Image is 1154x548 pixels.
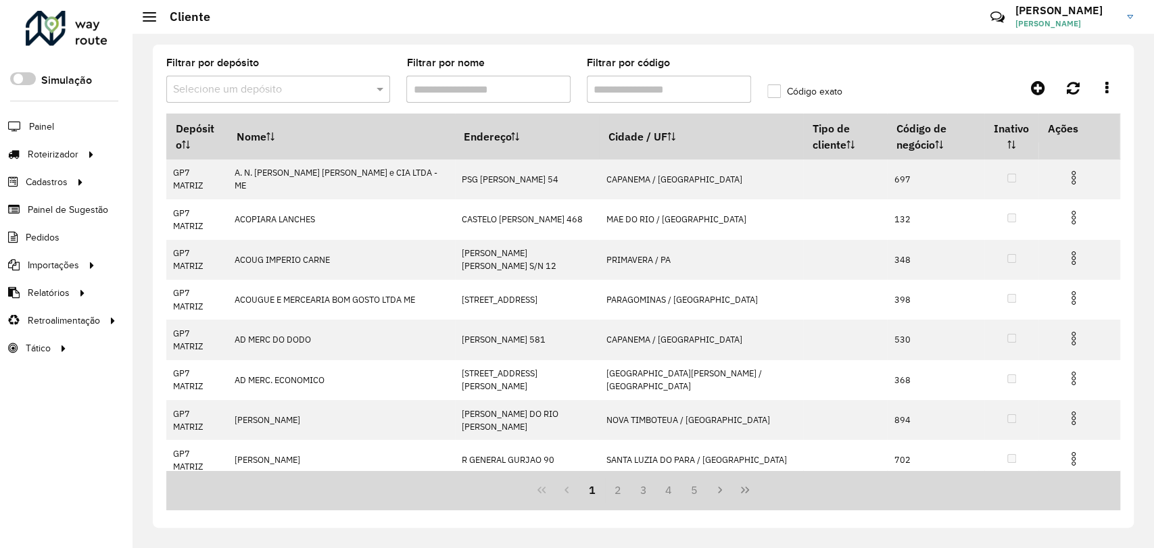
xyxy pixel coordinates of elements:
td: [PERSON_NAME] DO RIO [PERSON_NAME] [455,400,599,440]
td: CAPANEMA / [GEOGRAPHIC_DATA] [599,320,803,359]
td: NOVA TIMBOTEUA / [GEOGRAPHIC_DATA] [599,400,803,440]
td: R GENERAL GURJAO 90 [455,440,599,480]
td: [PERSON_NAME] [228,440,455,480]
th: Tipo de cliente [803,114,887,159]
span: Retroalimentação [28,314,100,328]
label: Filtrar por nome [406,55,484,71]
td: MAE DO RIO / [GEOGRAPHIC_DATA] [599,199,803,239]
td: GP7 MATRIZ [166,159,228,199]
a: Contato Rápido [983,3,1012,32]
td: GP7 MATRIZ [166,400,228,440]
button: Last Page [732,477,758,503]
span: Painel [29,120,54,134]
td: CASTELO [PERSON_NAME] 468 [455,199,599,239]
label: Filtrar por código [587,55,670,71]
td: [PERSON_NAME] [228,400,455,440]
th: Endereço [455,114,599,159]
td: PSG [PERSON_NAME] 54 [455,159,599,199]
button: 1 [579,477,605,503]
td: CAPANEMA / [GEOGRAPHIC_DATA] [599,159,803,199]
td: GP7 MATRIZ [166,320,228,359]
td: ACOUG IMPERIO CARNE [228,240,455,280]
td: 702 [887,440,984,480]
span: Cadastros [26,175,68,189]
td: 132 [887,199,984,239]
td: [PERSON_NAME] [PERSON_NAME] S/N 12 [455,240,599,280]
td: 368 [887,360,984,400]
td: 894 [887,400,984,440]
td: GP7 MATRIZ [166,199,228,239]
label: Código exato [767,84,842,99]
span: Painel de Sugestão [28,203,108,217]
label: Filtrar por depósito [166,55,259,71]
span: Importações [28,258,79,272]
td: 398 [887,280,984,320]
h2: Cliente [156,9,210,24]
td: [GEOGRAPHIC_DATA][PERSON_NAME] / [GEOGRAPHIC_DATA] [599,360,803,400]
span: Roteirizador [28,147,78,161]
td: AD MERC DO DODO [228,320,455,359]
td: PARAGOMINAS / [GEOGRAPHIC_DATA] [599,280,803,320]
td: GP7 MATRIZ [166,440,228,480]
td: AD MERC. ECONOMICO [228,360,455,400]
button: 2 [605,477,631,503]
td: GP7 MATRIZ [166,240,228,280]
span: Tático [26,341,51,355]
button: Next Page [707,477,733,503]
th: Cidade / UF [599,114,803,159]
button: 5 [681,477,707,503]
span: Relatórios [28,286,70,300]
th: Ações [1038,114,1120,143]
label: Simulação [41,72,92,89]
h3: [PERSON_NAME] [1015,4,1117,17]
span: [PERSON_NAME] [1015,18,1117,30]
td: ACOPIARA LANCHES [228,199,455,239]
th: Depósito [166,114,228,159]
td: [STREET_ADDRESS][PERSON_NAME] [455,360,599,400]
td: 697 [887,159,984,199]
td: 348 [887,240,984,280]
td: ACOUGUE E MERCEARIA BOM GOSTO LTDA ME [228,280,455,320]
td: [STREET_ADDRESS] [455,280,599,320]
button: 3 [631,477,656,503]
td: [PERSON_NAME] 581 [455,320,599,359]
th: Inativo [984,114,1038,159]
td: A. N. [PERSON_NAME] [PERSON_NAME] e CIA LTDA - ME [228,159,455,199]
th: Nome [228,114,455,159]
th: Código de negócio [887,114,984,159]
button: 4 [656,477,681,503]
td: 530 [887,320,984,359]
td: PRIMAVERA / PA [599,240,803,280]
td: GP7 MATRIZ [166,360,228,400]
td: GP7 MATRIZ [166,280,228,320]
span: Pedidos [26,230,59,245]
td: SANTA LUZIA DO PARA / [GEOGRAPHIC_DATA] [599,440,803,480]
